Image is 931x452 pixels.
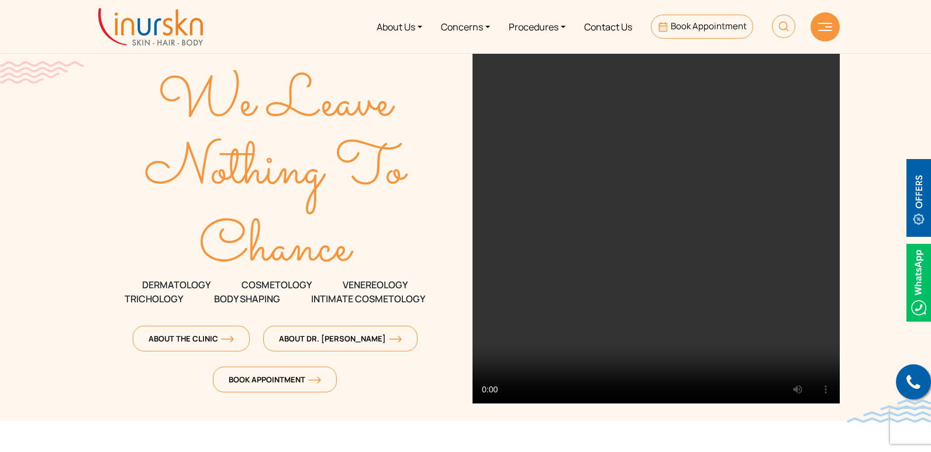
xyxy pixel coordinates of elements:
[818,23,832,31] img: hamLine.svg
[221,336,234,343] img: orange-arrow
[125,292,183,306] span: TRICHOLOGY
[199,205,354,292] text: Chance
[279,333,402,344] span: About Dr. [PERSON_NAME]
[158,60,395,147] text: We Leave
[499,5,575,49] a: Procedures
[847,399,931,423] img: bluewave
[906,275,931,288] a: Whatsappicon
[308,377,321,384] img: orange-arrow
[214,292,280,306] span: Body Shaping
[367,5,432,49] a: About Us
[242,278,312,292] span: COSMETOLOGY
[142,278,211,292] span: DERMATOLOGY
[671,20,747,32] span: Book Appointment
[263,326,418,351] a: About Dr. [PERSON_NAME]orange-arrow
[651,15,753,39] a: Book Appointment
[772,15,795,38] img: HeaderSearch
[311,292,425,306] span: Intimate Cosmetology
[213,367,337,392] a: Book Appointmentorange-arrow
[343,278,408,292] span: VENEREOLOGY
[149,333,234,344] span: About The Clinic
[133,326,250,351] a: About The Clinicorange-arrow
[98,8,203,46] img: inurskn-logo
[145,127,409,214] text: Nothing To
[229,374,321,385] span: Book Appointment
[432,5,499,49] a: Concerns
[906,159,931,237] img: offerBt
[575,5,642,49] a: Contact Us
[389,336,402,343] img: orange-arrow
[906,244,931,322] img: Whatsappicon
